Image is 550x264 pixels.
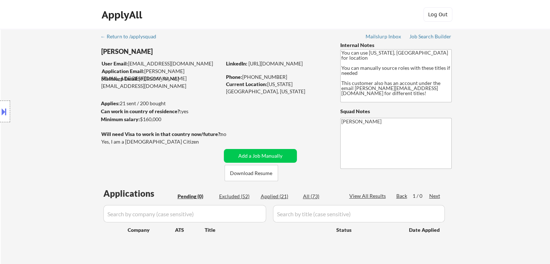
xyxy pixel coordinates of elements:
[205,226,329,234] div: Title
[101,138,223,145] div: Yes, I am a [DEMOGRAPHIC_DATA] Citizen
[396,192,408,200] div: Back
[226,74,242,80] strong: Phone:
[101,116,221,123] div: $160,000
[103,189,175,198] div: Applications
[102,9,144,21] div: ApplyAll
[225,165,278,181] button: Download Resume
[101,34,163,39] div: ← Return to /applysquad
[101,47,250,56] div: [PERSON_NAME]
[224,149,297,163] button: Add a Job Manually
[261,193,297,200] div: Applied (21)
[101,34,163,41] a: ← Return to /applysquad
[103,205,266,222] input: Search by company (case sensitive)
[226,60,247,67] strong: LinkedIn:
[349,192,388,200] div: View All Results
[429,192,441,200] div: Next
[413,192,429,200] div: 1 / 0
[175,226,205,234] div: ATS
[248,60,303,67] a: [URL][DOMAIN_NAME]
[226,73,328,81] div: [PHONE_NUMBER]
[340,108,452,115] div: Squad Notes
[340,42,452,49] div: Internal Notes
[221,131,241,138] div: no
[128,226,175,234] div: Company
[273,205,445,222] input: Search by title (case sensitive)
[219,193,255,200] div: Excluded (52)
[366,34,402,39] div: Mailslurp Inbox
[226,81,328,95] div: [US_STATE][GEOGRAPHIC_DATA], [US_STATE]
[409,34,452,41] a: Job Search Builder
[102,60,221,67] div: [EMAIL_ADDRESS][DOMAIN_NAME]
[303,193,339,200] div: All (73)
[366,34,402,41] a: Mailslurp Inbox
[336,223,398,236] div: Status
[409,34,452,39] div: Job Search Builder
[101,108,181,114] strong: Can work in country of residence?:
[409,226,441,234] div: Date Applied
[226,81,267,87] strong: Current Location:
[102,68,221,82] div: [PERSON_NAME][EMAIL_ADDRESS][DOMAIN_NAME]
[423,7,452,22] button: Log Out
[101,131,222,137] strong: Will need Visa to work in that country now/future?:
[101,100,221,107] div: 21 sent / 200 bought
[178,193,214,200] div: Pending (0)
[101,108,219,115] div: yes
[101,75,221,89] div: [PERSON_NAME][EMAIL_ADDRESS][DOMAIN_NAME]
